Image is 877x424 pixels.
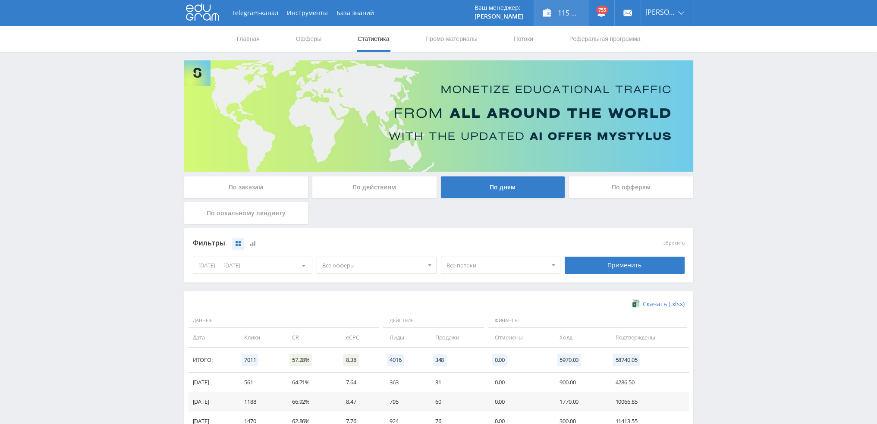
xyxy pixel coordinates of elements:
[569,26,641,52] a: Реферальная программа
[357,26,390,52] a: Статистика
[486,373,551,392] td: 0.00
[289,354,312,366] span: 57.28%
[551,328,607,347] td: Холд
[383,314,484,328] span: Действия:
[236,26,261,52] a: Главная
[607,392,688,411] td: 10066.85
[337,392,381,411] td: 8.47
[236,373,283,392] td: 561
[643,301,685,308] span: Скачать (.xlsx)
[343,354,358,366] span: 8.38
[337,373,381,392] td: 7.64
[632,300,684,308] a: Скачать (.xlsx)
[236,392,283,411] td: 1188
[645,9,676,16] span: [PERSON_NAME]
[189,348,236,373] td: Итого:
[189,392,236,411] td: [DATE]
[486,328,551,347] td: Отменены
[381,373,426,392] td: 363
[236,328,283,347] td: Клики
[387,354,404,366] span: 4016
[569,176,693,198] div: По офферам
[381,392,426,411] td: 795
[295,26,323,52] a: Офферы
[607,328,688,347] td: Подтверждены
[193,257,312,273] div: [DATE] — [DATE]
[337,328,381,347] td: eCPC
[184,176,308,198] div: По заказам
[427,373,486,392] td: 31
[381,328,426,347] td: Лиды
[322,257,423,273] span: Все офферы
[189,328,236,347] td: Дата
[184,60,693,172] img: Banner
[446,257,547,273] span: Все потоки
[663,240,685,246] button: сбросить
[475,4,523,11] p: Ваш менеджер:
[607,373,688,392] td: 4286.50
[488,314,687,328] span: Финансы:
[184,202,308,224] div: По локальному лендингу
[475,13,523,20] p: [PERSON_NAME]
[193,237,561,250] div: Фильтры
[632,299,640,308] img: xlsx
[613,354,640,366] span: 58740.05
[427,392,486,411] td: 60
[242,354,258,366] span: 7011
[486,392,551,411] td: 0.00
[427,328,486,347] td: Продажи
[551,373,607,392] td: 900.00
[512,26,534,52] a: Потоки
[283,373,337,392] td: 64.71%
[441,176,565,198] div: По дням
[424,26,478,52] a: Промо-материалы
[283,328,337,347] td: CR
[565,257,685,274] div: Применить
[312,176,437,198] div: По действиям
[557,354,581,366] span: 5970.00
[433,354,447,366] span: 348
[551,392,607,411] td: 1770.00
[189,314,379,328] span: Данные:
[492,354,507,366] span: 0.00
[283,392,337,411] td: 66.92%
[189,373,236,392] td: [DATE]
